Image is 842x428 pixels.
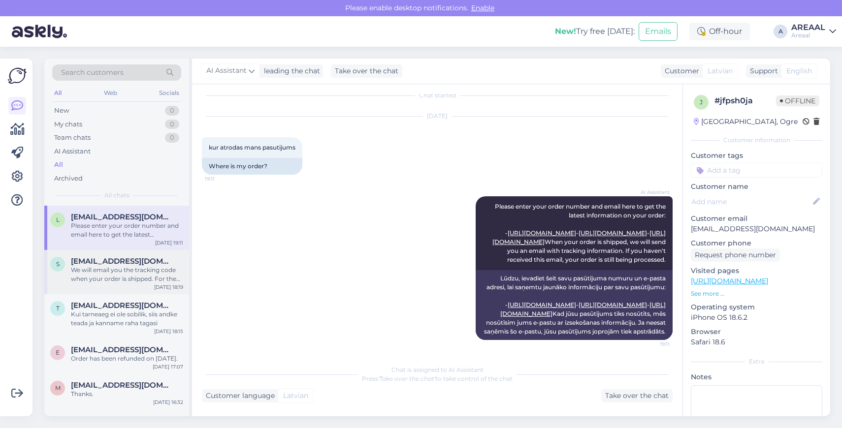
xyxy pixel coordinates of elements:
span: e [56,349,60,356]
button: Emails [639,22,678,41]
div: 0 [165,120,179,129]
div: Where is my order? [202,158,302,175]
span: simonasenna@gmail.com [71,257,173,266]
p: See more ... [691,289,822,298]
span: Search customers [61,67,124,78]
span: Chat is assigned to AI Assistant [391,366,484,373]
div: Please enter your order number and email here to get the latest information on your order: - [URL... [71,221,183,239]
div: [DATE] 18:15 [154,328,183,335]
img: Askly Logo [8,66,27,85]
span: Offline [776,95,819,106]
span: m [55,384,61,392]
p: Notes [691,372,822,382]
div: Support [746,66,778,76]
p: [EMAIL_ADDRESS][DOMAIN_NAME] [691,224,822,234]
p: Customer name [691,182,822,192]
div: Order has been refunded on [DATE]. [71,354,183,363]
a: AREAALAreaal [791,24,836,39]
div: [DATE] 17:07 [153,363,183,370]
div: Areaal [791,31,825,39]
p: iPhone OS 18.6.2 [691,312,822,323]
div: [DATE] 16:32 [153,398,183,406]
div: My chats [54,120,82,129]
div: Chat started [202,91,673,100]
span: All chats [104,191,130,200]
span: Enable [468,3,497,12]
div: A [774,25,787,38]
span: 19:11 [205,175,242,183]
div: New [54,106,69,116]
b: New! [555,27,576,36]
div: Customer [661,66,699,76]
p: Customer tags [691,151,822,161]
div: We will email you the tracking code when your order is shipped. For the latest order info, enter ... [71,266,183,283]
span: AI Assistant [633,188,670,196]
div: Team chats [54,133,91,143]
input: Add a tag [691,163,822,178]
span: 19:11 [633,340,670,348]
a: [URL][DOMAIN_NAME] [508,229,576,237]
div: Kui tarneaeg ei ole sobilik, siis andke teada ja kanname raha tagasi [71,310,183,328]
span: triinuke87@gmail.com [71,301,173,310]
div: [DATE] [202,112,673,121]
div: Take over the chat [331,64,402,78]
p: Customer email [691,214,822,224]
div: Extra [691,357,822,366]
div: [DATE] 19:11 [155,239,183,246]
div: AREAAL [791,24,825,31]
input: Add name [691,196,811,207]
span: j [700,98,703,106]
a: [URL][DOMAIN_NAME] [508,301,576,308]
span: l [56,216,60,223]
span: kur atrodas mans pasutijums [209,144,295,151]
div: Off-hour [689,23,750,40]
div: All [54,160,63,170]
i: 'Take over the chat' [378,375,435,382]
div: Take over the chat [601,389,673,402]
div: Thanks. [71,390,183,398]
span: s [56,260,60,268]
span: Please enter your order number and email here to get the latest information on your order: - - - ... [492,203,667,263]
a: [URL][DOMAIN_NAME] [691,276,768,285]
p: Browser [691,327,822,337]
span: t [56,305,60,312]
div: Try free [DATE]: [555,26,635,37]
span: English [786,66,812,76]
p: Customer phone [691,238,822,248]
span: eugen.burlakov@gmail.com [71,345,173,354]
div: Archived [54,174,83,183]
div: Customer information [691,136,822,145]
span: linardsgrudulis2008@gmail.com [71,213,173,221]
span: Latvian [708,66,733,76]
div: Lūdzu, ievadiet šeit savu pasūtījuma numuru un e-pasta adresi, lai saņemtu jaunāko informāciju pa... [476,270,673,340]
span: Latvian [283,391,308,401]
div: 0 [165,133,179,143]
a: [URL][DOMAIN_NAME] [579,229,647,237]
div: Web [102,87,119,99]
p: Visited pages [691,266,822,276]
span: mehmetttoral@yahoo.com [71,381,173,390]
div: Socials [157,87,181,99]
div: AI Assistant [54,147,91,156]
div: 0 [165,106,179,116]
span: AI Assistant [206,65,247,76]
p: Safari 18.6 [691,337,822,347]
p: Operating system [691,302,822,312]
div: [GEOGRAPHIC_DATA], Ogre [694,117,798,127]
div: [DATE] 18:19 [154,283,183,291]
div: leading the chat [260,66,320,76]
div: Customer language [202,391,275,401]
span: Press to take control of the chat [362,375,513,382]
div: All [52,87,64,99]
a: [URL][DOMAIN_NAME] [579,301,647,308]
div: # jfpsh0ja [714,95,776,107]
div: Request phone number [691,248,780,262]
